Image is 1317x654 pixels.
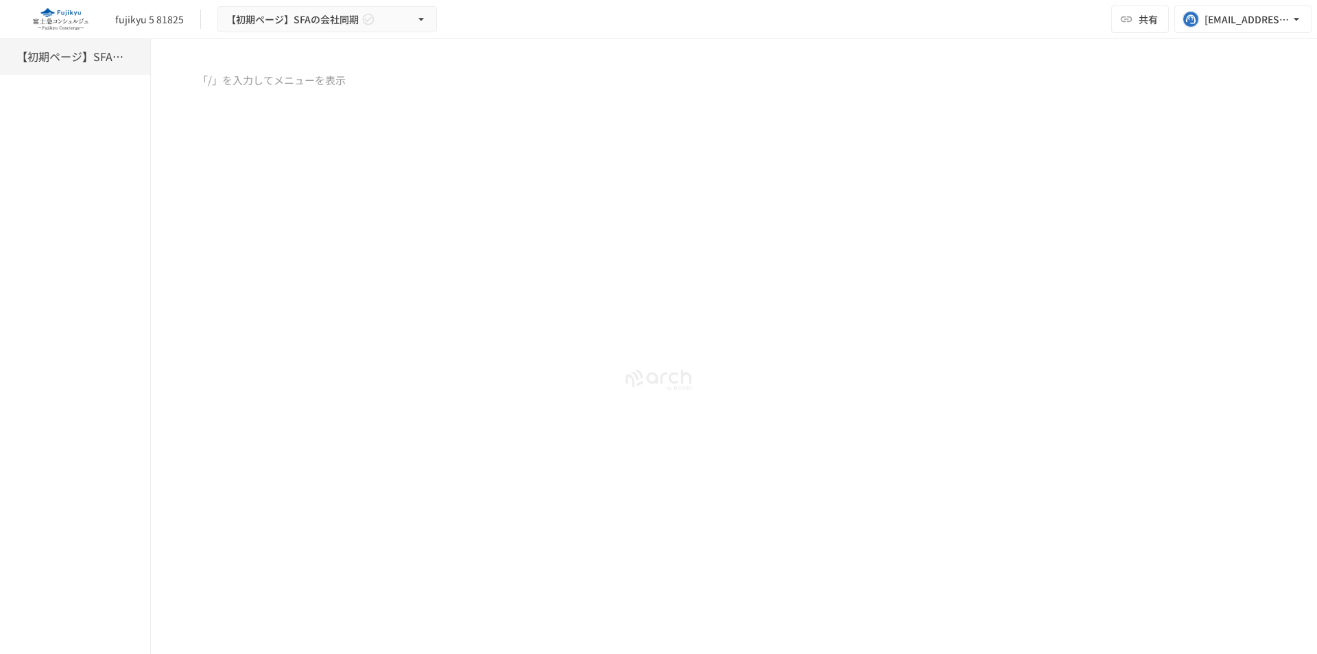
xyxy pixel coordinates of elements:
h6: 【初期ページ】SFAの会社同期 [16,48,126,66]
span: 共有 [1139,12,1158,27]
button: 【初期ページ】SFAの会社同期 [217,6,437,33]
div: fujikyu 5 81825 [115,12,184,27]
div: [EMAIL_ADDRESS][DOMAIN_NAME] [1205,11,1290,28]
span: 【初期ページ】SFAの会社同期 [226,11,359,28]
img: eQeGXtYPV2fEKIA3pizDiVdzO5gJTl2ahLbsPaD2E4R [16,8,104,30]
button: [EMAIL_ADDRESS][DOMAIN_NAME] [1174,5,1312,33]
button: 共有 [1111,5,1169,33]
